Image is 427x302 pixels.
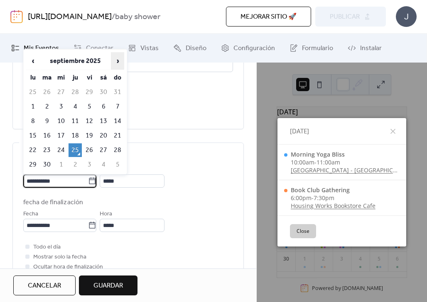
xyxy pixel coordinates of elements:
[291,194,312,202] span: 6:00pm
[226,7,311,27] button: Mejorar sitio 🚀
[233,43,275,53] span: Configuración
[40,114,54,128] td: 9
[112,9,115,25] b: /
[291,150,400,158] div: Morning Yoga Bliss
[28,9,112,25] a: [URL][DOMAIN_NAME]
[27,53,39,69] span: ‹
[111,158,124,172] td: 5
[54,100,68,114] td: 3
[396,6,417,27] div: J
[83,158,96,172] td: 3
[26,85,39,99] td: 25
[54,129,68,143] td: 17
[314,158,317,166] span: -
[291,202,375,210] a: Housing Works Bookstore Cafe
[40,85,54,99] td: 26
[26,100,39,114] td: 1
[79,275,137,295] button: Guardar
[97,71,110,85] th: sá
[86,43,113,53] span: Conectar
[54,114,68,128] td: 10
[186,43,206,53] span: Diseño
[33,262,103,272] span: Ocultar hora de finalización
[40,158,54,172] td: 30
[290,224,316,238] button: Close
[111,129,124,143] td: 21
[69,129,82,143] td: 18
[314,194,334,202] span: 7:30pm
[111,71,124,85] th: do
[111,143,124,157] td: 28
[54,71,68,85] th: mi
[69,100,82,114] td: 4
[291,158,314,166] span: 10:00am
[93,281,123,291] span: Guardar
[26,114,39,128] td: 8
[97,85,110,99] td: 30
[302,43,333,53] span: Formulario
[283,37,339,59] a: Formulario
[140,43,159,53] span: Vistas
[97,129,110,143] td: 20
[69,143,82,157] td: 25
[26,158,39,172] td: 29
[215,37,281,59] a: Configuración
[83,100,96,114] td: 5
[26,129,39,143] td: 15
[312,194,314,202] span: -
[341,37,388,59] a: Instalar
[40,143,54,157] td: 23
[83,71,96,85] th: vi
[40,52,110,70] th: septiembre 2025
[97,158,110,172] td: 4
[97,100,110,114] td: 6
[33,252,86,262] span: Mostrar solo la fecha
[24,43,59,53] span: Mis Eventos
[69,85,82,99] td: 28
[40,129,54,143] td: 16
[40,100,54,114] td: 2
[13,275,76,295] button: Cancelar
[23,209,38,219] span: Fecha
[317,158,340,166] span: 11:00am
[100,209,112,219] span: Hora
[83,129,96,143] td: 19
[23,198,83,208] div: fecha de finalización
[111,85,124,99] td: 31
[83,85,96,99] td: 29
[360,43,382,53] span: Instalar
[111,100,124,114] td: 7
[10,10,23,23] img: logo
[67,37,120,59] a: Conectar
[83,143,96,157] td: 26
[97,114,110,128] td: 13
[26,71,39,85] th: lu
[54,143,68,157] td: 24
[167,37,213,59] a: Diseño
[291,186,375,194] div: Book Club Gathering
[122,37,165,59] a: Vistas
[69,71,82,85] th: ju
[291,166,400,174] a: [GEOGRAPHIC_DATA] - [GEOGRAPHIC_DATA]
[69,158,82,172] td: 2
[33,242,61,252] span: Todo el día
[111,53,124,69] span: ›
[83,114,96,128] td: 12
[5,37,65,59] a: Mis Eventos
[240,12,297,22] span: Mejorar sitio 🚀
[26,143,39,157] td: 22
[97,143,110,157] td: 27
[28,281,61,291] span: Cancelar
[40,71,54,85] th: ma
[69,114,82,128] td: 11
[54,85,68,99] td: 27
[111,114,124,128] td: 14
[290,126,309,136] span: [DATE]
[115,9,160,25] b: baby shower
[54,158,68,172] td: 1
